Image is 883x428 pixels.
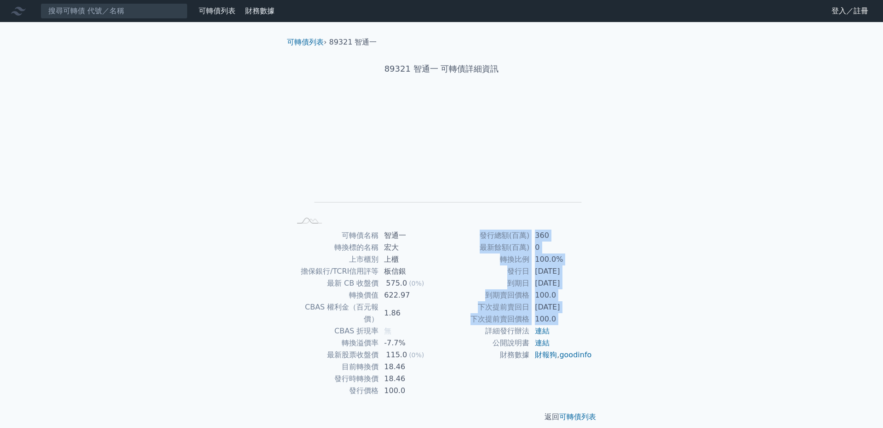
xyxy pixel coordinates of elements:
a: 可轉債列表 [287,38,324,46]
td: 0 [529,242,592,253]
td: 板信銀 [378,265,441,277]
a: 財報狗 [535,350,557,359]
td: , [529,349,592,361]
td: 最新 CB 收盤價 [291,277,378,289]
td: 18.46 [378,373,441,385]
td: 最新餘額(百萬) [441,242,529,253]
td: CBAS 折現率 [291,325,378,337]
div: 115.0 [384,349,409,361]
a: goodinfo [559,350,591,359]
td: 100.0% [529,253,592,265]
td: 轉換溢價率 [291,337,378,349]
span: 無 [384,327,391,335]
td: 擔保銀行/TCRI信用評等 [291,265,378,277]
input: 搜尋可轉債 代號／名稱 [40,3,188,19]
td: [DATE] [529,265,592,277]
a: 連結 [535,338,550,347]
td: 18.46 [378,361,441,373]
td: -7.7% [378,337,441,349]
td: 100.0 [378,385,441,397]
g: Chart [306,104,582,214]
td: [DATE] [529,301,592,313]
div: 575.0 [384,277,409,289]
p: 返回 [280,411,603,422]
td: 詳細發行辦法 [441,325,529,337]
td: 360 [529,230,592,242]
li: 89321 智通一 [329,37,377,48]
td: 發行日 [441,265,529,277]
td: 轉換比例 [441,253,529,265]
td: 下次提前賣回價格 [441,313,529,325]
a: 可轉債列表 [199,6,235,15]
a: 連結 [535,327,550,335]
div: 聊天小工具 [837,384,883,428]
iframe: Chat Widget [837,384,883,428]
td: 最新股票收盤價 [291,349,378,361]
td: 轉換標的名稱 [291,242,378,253]
td: 發行總額(百萬) [441,230,529,242]
a: 財務數據 [245,6,275,15]
td: [DATE] [529,277,592,289]
td: 上市櫃別 [291,253,378,265]
td: 轉換價值 [291,289,378,301]
td: 發行時轉換價 [291,373,378,385]
li: › [287,37,327,48]
td: 目前轉換價 [291,361,378,373]
td: 622.97 [378,289,441,301]
span: (0%) [409,280,424,287]
td: 100.0 [529,289,592,301]
a: 登入／註冊 [824,4,876,18]
td: 1.86 [378,301,441,325]
h1: 89321 智通一 可轉債詳細資訊 [280,62,603,75]
td: 到期日 [441,277,529,289]
td: 到期賣回價格 [441,289,529,301]
td: 智通一 [378,230,441,242]
td: 下次提前賣回日 [441,301,529,313]
td: 上櫃 [378,253,441,265]
td: 100.0 [529,313,592,325]
td: 公開說明書 [441,337,529,349]
td: CBAS 權利金（百元報價） [291,301,378,325]
td: 宏大 [378,242,441,253]
span: (0%) [409,351,424,359]
td: 發行價格 [291,385,378,397]
td: 可轉債名稱 [291,230,378,242]
td: 財務數據 [441,349,529,361]
a: 可轉債列表 [559,412,596,421]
